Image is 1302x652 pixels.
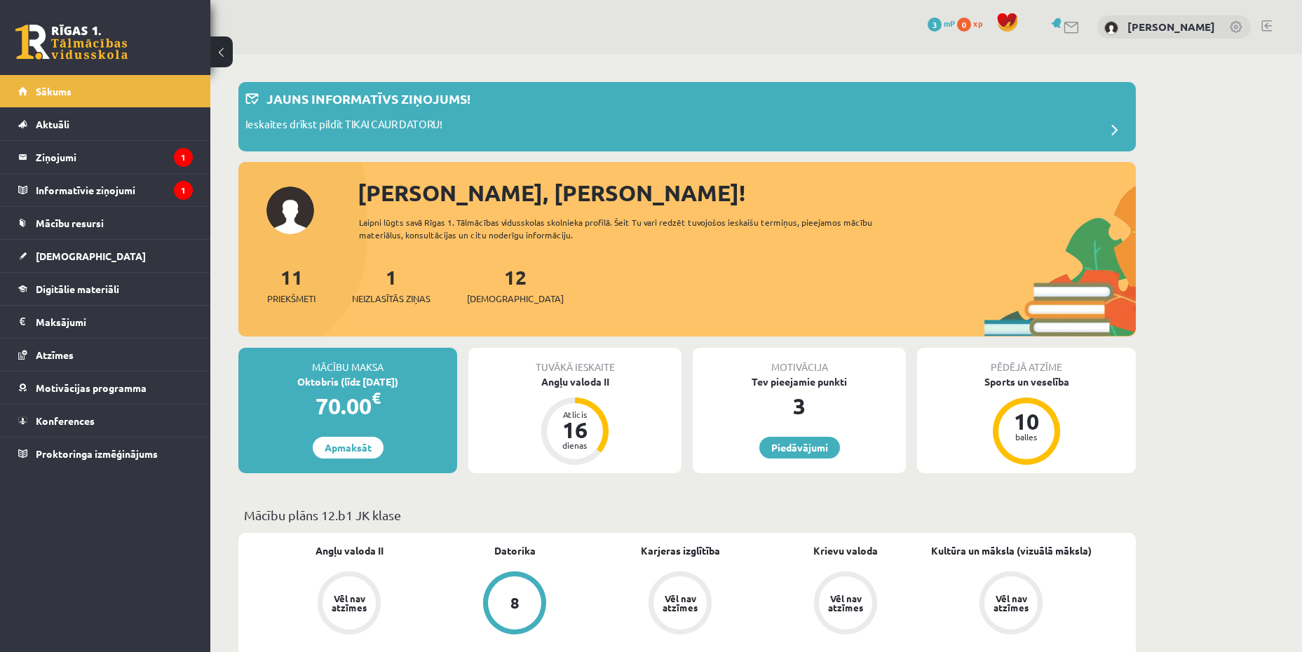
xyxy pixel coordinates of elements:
[18,405,193,437] a: Konferences
[1127,20,1215,34] a: [PERSON_NAME]
[18,240,193,272] a: [DEMOGRAPHIC_DATA]
[1104,21,1118,35] img: Ralfs Cipulis
[245,116,442,136] p: Ieskaites drīkst pildīt TIKAI CAUR DATORU!
[763,571,928,637] a: Vēl nav atzīmes
[36,381,147,394] span: Motivācijas programma
[267,292,316,306] span: Priekšmeti
[352,292,430,306] span: Neizlasītās ziņas
[1005,433,1047,441] div: balles
[36,174,193,206] legend: Informatīvie ziņojumi
[18,437,193,470] a: Proktoringa izmēģinājums
[266,571,432,637] a: Vēl nav atzīmes
[973,18,982,29] span: xp
[18,108,193,140] a: Aktuāli
[18,207,193,239] a: Mācību resursi
[917,374,1136,389] div: Sports un veselība
[554,441,596,449] div: dienas
[372,388,381,408] span: €
[238,374,457,389] div: Oktobris (līdz [DATE])
[826,594,865,612] div: Vēl nav atzīmes
[18,339,193,371] a: Atzīmes
[36,447,158,460] span: Proktoringa izmēģinājums
[641,543,720,558] a: Karjeras izglītība
[358,176,1136,210] div: [PERSON_NAME], [PERSON_NAME]!
[36,306,193,338] legend: Maksājumi
[813,543,878,558] a: Krievu valoda
[931,543,1092,558] a: Kultūra un māksla (vizuālā māksla)
[352,264,430,306] a: 1Neizlasītās ziņas
[468,348,681,374] div: Tuvākā ieskaite
[18,75,193,107] a: Sākums
[957,18,971,32] span: 0
[238,348,457,374] div: Mācību maksa
[174,181,193,200] i: 1
[18,141,193,173] a: Ziņojumi1
[330,594,369,612] div: Vēl nav atzīmes
[432,571,597,637] a: 8
[36,348,74,361] span: Atzīmes
[15,25,128,60] a: Rīgas 1. Tālmācības vidusskola
[917,348,1136,374] div: Pēdējā atzīme
[944,18,955,29] span: mP
[244,505,1130,524] p: Mācību plāns 12.b1 JK klase
[597,571,763,637] a: Vēl nav atzīmes
[36,414,95,427] span: Konferences
[554,410,596,419] div: Atlicis
[693,389,906,423] div: 3
[316,543,384,558] a: Angļu valoda II
[928,571,1094,637] a: Vēl nav atzīmes
[554,419,596,441] div: 16
[467,292,564,306] span: [DEMOGRAPHIC_DATA]
[468,374,681,389] div: Angļu valoda II
[693,374,906,389] div: Tev pieejamie punkti
[510,595,520,611] div: 8
[928,18,955,29] a: 3 mP
[759,437,840,459] a: Piedāvājumi
[238,389,457,423] div: 70.00
[928,18,942,32] span: 3
[18,273,193,305] a: Digitālie materiāli
[36,217,104,229] span: Mācību resursi
[36,283,119,295] span: Digitālie materiāli
[174,148,193,167] i: 1
[359,216,897,241] div: Laipni lūgts savā Rīgas 1. Tālmācības vidusskolas skolnieka profilā. Šeit Tu vari redzēt tuvojošo...
[18,174,193,206] a: Informatīvie ziņojumi1
[957,18,989,29] a: 0 xp
[693,348,906,374] div: Motivācija
[245,89,1129,144] a: Jauns informatīvs ziņojums! Ieskaites drīkst pildīt TIKAI CAUR DATORU!
[660,594,700,612] div: Vēl nav atzīmes
[467,264,564,306] a: 12[DEMOGRAPHIC_DATA]
[36,141,193,173] legend: Ziņojumi
[494,543,536,558] a: Datorika
[313,437,384,459] a: Apmaksāt
[18,372,193,404] a: Motivācijas programma
[917,374,1136,467] a: Sports un veselība 10 balles
[18,306,193,338] a: Maksājumi
[36,85,72,97] span: Sākums
[991,594,1031,612] div: Vēl nav atzīmes
[267,264,316,306] a: 11Priekšmeti
[468,374,681,467] a: Angļu valoda II Atlicis 16 dienas
[1005,410,1047,433] div: 10
[36,250,146,262] span: [DEMOGRAPHIC_DATA]
[36,118,69,130] span: Aktuāli
[266,89,470,108] p: Jauns informatīvs ziņojums!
